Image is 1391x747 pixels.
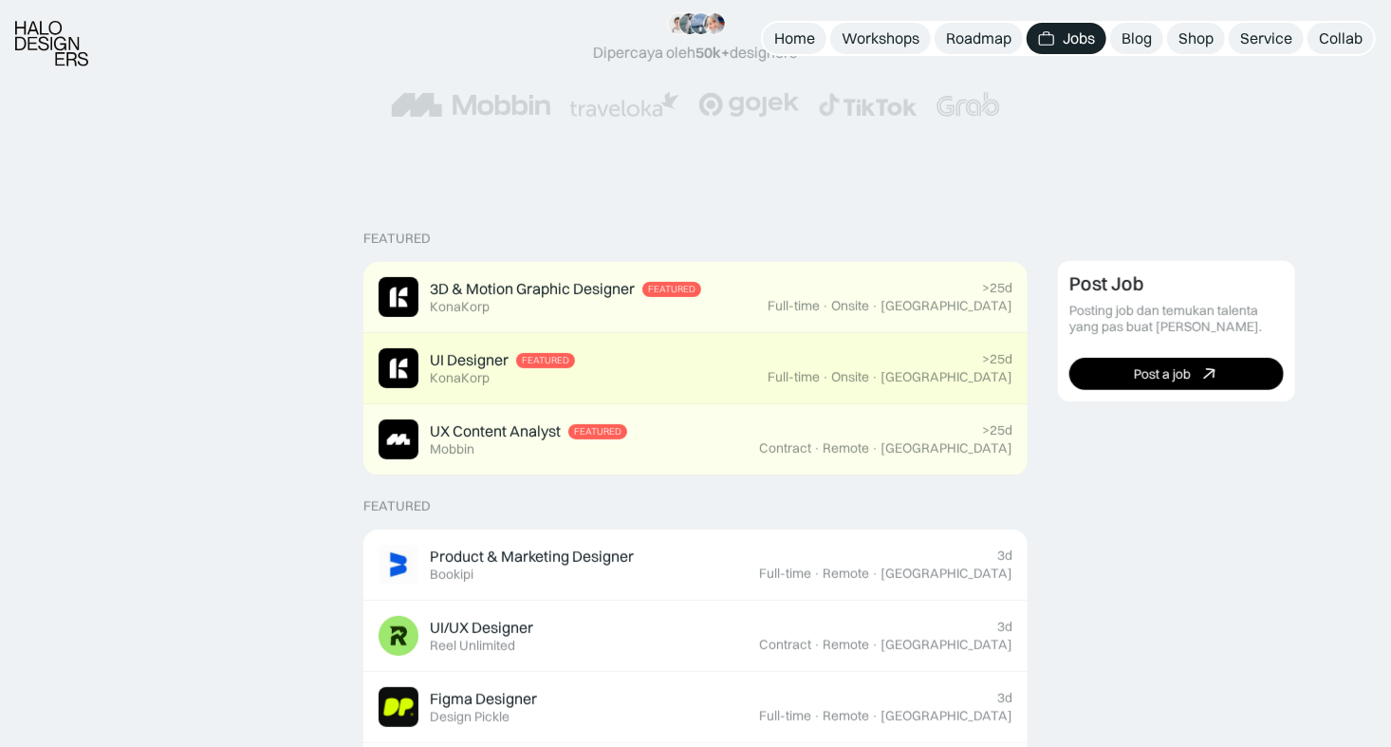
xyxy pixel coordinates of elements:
div: Service [1240,28,1292,48]
div: >25d [982,280,1012,296]
a: Blog [1110,23,1163,54]
div: · [871,440,879,457]
div: [GEOGRAPHIC_DATA] [881,566,1012,582]
img: Job Image [379,277,418,317]
div: Roadmap [946,28,1011,48]
a: Shop [1167,23,1225,54]
div: Reel Unlimited [430,638,515,654]
div: UX Content Analyst [430,421,561,441]
div: Posting job dan temukan talenta yang pas buat [PERSON_NAME]. [1069,303,1284,335]
div: Featured [522,355,569,366]
div: Jobs [1063,28,1095,48]
a: Jobs [1027,23,1106,54]
div: Blog [1122,28,1152,48]
div: >25d [982,422,1012,439]
div: 3d [997,548,1012,564]
div: Featured [363,498,431,514]
div: Contract [759,637,811,653]
div: Post a job [1135,366,1192,383]
div: UI Designer [430,350,509,370]
div: Featured [574,426,621,438]
div: [GEOGRAPHIC_DATA] [881,637,1012,653]
div: Full-time [768,298,820,314]
div: · [822,298,829,314]
div: Featured [648,284,695,295]
span: 50k+ [696,43,731,62]
div: · [813,637,821,653]
a: Job ImageFigma DesignerDesign Pickle3dFull-time·Remote·[GEOGRAPHIC_DATA] [363,672,1028,743]
a: Job ImageUI/UX DesignerReel Unlimited3dContract·Remote·[GEOGRAPHIC_DATA] [363,601,1028,672]
div: UI/UX Designer [430,618,533,638]
div: Dipercaya oleh designers [594,43,798,63]
a: Post a job [1069,358,1284,390]
div: Full-time [768,369,820,385]
img: Job Image [379,420,418,459]
div: Post Job [1069,272,1144,295]
div: Onsite [831,369,869,385]
div: Workshops [842,28,919,48]
a: Job ImageUX Content AnalystFeaturedMobbin>25dContract·Remote·[GEOGRAPHIC_DATA] [363,404,1028,476]
div: 3d [997,619,1012,635]
div: Design Pickle [430,709,510,725]
div: Full-time [759,708,811,724]
a: Collab [1308,23,1374,54]
div: Remote [823,440,869,457]
div: Remote [823,566,869,582]
div: · [871,298,879,314]
div: Mobbin [430,441,474,458]
div: 3d [997,690,1012,706]
a: Workshops [830,23,931,54]
div: Remote [823,637,869,653]
img: Job Image [379,616,418,656]
div: [GEOGRAPHIC_DATA] [881,369,1012,385]
div: 3D & Motion Graphic Designer [430,279,635,299]
div: Collab [1319,28,1363,48]
div: [GEOGRAPHIC_DATA] [881,298,1012,314]
div: [GEOGRAPHIC_DATA] [881,440,1012,457]
a: Roadmap [935,23,1023,54]
a: Job ImageProduct & Marketing DesignerBookipi3dFull-time·Remote·[GEOGRAPHIC_DATA] [363,530,1028,601]
div: Full-time [759,566,811,582]
a: Job Image3D & Motion Graphic DesignerFeaturedKonaKorp>25dFull-time·Onsite·[GEOGRAPHIC_DATA] [363,262,1028,333]
img: Job Image [379,687,418,727]
div: · [871,369,879,385]
div: Bookipi [430,567,473,583]
div: · [813,566,821,582]
div: · [871,708,879,724]
div: · [813,440,821,457]
div: [GEOGRAPHIC_DATA] [881,708,1012,724]
div: · [822,369,829,385]
div: Remote [823,708,869,724]
div: Onsite [831,298,869,314]
div: Shop [1178,28,1214,48]
div: · [813,708,821,724]
div: >25d [982,351,1012,367]
img: Job Image [379,545,418,585]
div: Contract [759,440,811,457]
div: · [871,637,879,653]
div: · [871,566,879,582]
a: Service [1229,23,1304,54]
div: KonaKorp [430,370,490,386]
div: Product & Marketing Designer [430,547,634,567]
div: Home [774,28,815,48]
a: Job ImageUI DesignerFeaturedKonaKorp>25dFull-time·Onsite·[GEOGRAPHIC_DATA] [363,333,1028,404]
a: Home [763,23,826,54]
div: Featured [363,231,431,247]
img: Job Image [379,348,418,388]
div: Figma Designer [430,689,537,709]
div: KonaKorp [430,299,490,315]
